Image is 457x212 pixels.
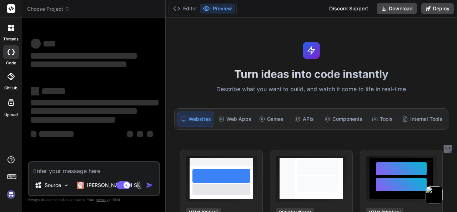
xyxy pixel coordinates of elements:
[39,131,74,137] span: ‌
[4,112,18,118] label: Upload
[3,36,19,42] label: threads
[137,131,143,137] span: ‌
[44,41,55,46] span: ‌
[170,4,200,14] button: Editor
[28,196,160,203] p: Always double-check its answers. Your in Bind
[146,182,153,189] img: icon
[127,131,133,137] span: ‌
[31,87,39,95] span: ‌
[31,131,36,137] span: ‌
[42,88,65,94] span: ‌
[63,182,69,188] img: Pick Models
[421,3,454,14] button: Deploy
[400,112,445,127] div: Internal Tools
[31,39,41,49] span: ‌
[147,131,153,137] span: ‌
[170,85,453,94] p: Describe what you want to build, and watch it come to life in real-time
[322,112,365,127] div: Components
[200,4,235,14] button: Preview
[177,112,214,127] div: Websites
[367,112,398,127] div: Tools
[288,112,320,127] div: APIs
[325,3,372,14] div: Discord Support
[256,112,287,127] div: Games
[4,85,17,91] label: GitHub
[135,181,143,189] img: attachment
[27,5,70,13] span: Choose Project
[77,182,84,189] img: Claude 4 Sonnet
[31,108,137,114] span: ‌
[216,112,254,127] div: Web Apps
[31,117,115,123] span: ‌
[31,61,126,67] span: ‌
[87,182,140,189] p: [PERSON_NAME] 4 S..
[31,53,137,59] span: ‌
[377,3,417,14] button: Download
[45,182,61,189] p: Source
[96,197,109,202] span: privacy
[170,68,453,80] h1: Turn ideas into code instantly
[5,188,17,201] img: signin
[6,60,16,66] label: code
[31,100,159,105] span: ‌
